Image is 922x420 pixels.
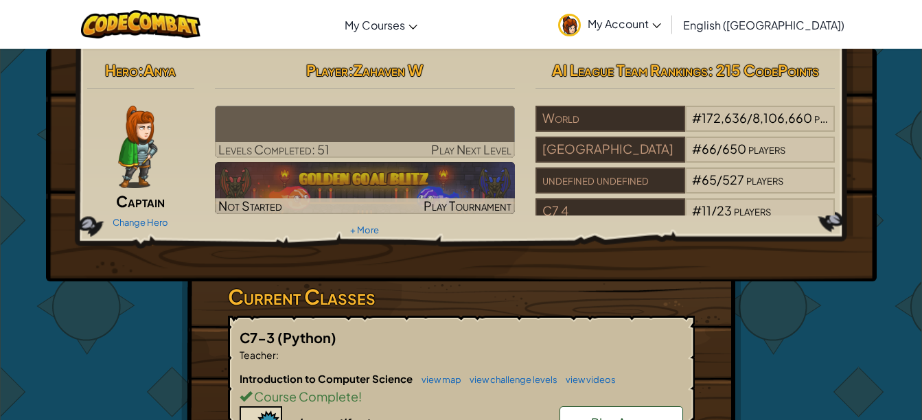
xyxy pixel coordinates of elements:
span: # [692,202,702,218]
span: C7-3 [240,329,277,346]
span: Play Tournament [424,198,511,213]
div: [GEOGRAPHIC_DATA] [535,137,685,163]
a: Not StartedPlay Tournament [215,162,515,214]
a: [GEOGRAPHIC_DATA]#66/650players [535,150,835,165]
a: view videos [559,374,616,385]
span: players [746,172,783,187]
span: / [717,172,722,187]
h3: Current Classes [228,281,695,312]
a: C7 4#11/23players [535,211,835,227]
span: 172,636 [702,110,747,126]
span: players [814,110,851,126]
a: view map [415,374,461,385]
span: English ([GEOGRAPHIC_DATA]) [683,18,844,32]
span: / [711,202,717,218]
span: AI League Team Rankings [552,60,708,80]
span: Anya [143,60,176,80]
span: My Courses [345,18,405,32]
span: / [747,110,752,126]
div: undefined undefined [535,167,685,194]
span: Player [306,60,348,80]
img: avatar [558,14,581,36]
span: players [734,202,771,218]
span: Introduction to Computer Science [240,372,415,385]
img: captain-pose.png [118,106,157,188]
img: Golden Goal [215,162,515,214]
a: + More [350,224,379,235]
a: My Courses [338,6,424,43]
span: Zahaven W [354,60,423,80]
span: 11 [702,202,711,218]
span: 650 [722,141,746,156]
span: # [692,172,702,187]
span: : 215 CodePoints [708,60,819,80]
a: Change Hero [113,217,168,228]
span: Captain [116,191,165,211]
a: English ([GEOGRAPHIC_DATA]) [676,6,851,43]
span: Not Started [218,198,282,213]
span: ! [358,388,362,404]
span: Levels Completed: 51 [218,141,330,157]
a: view challenge levels [463,374,557,385]
span: # [692,110,702,126]
span: Play Next Level [431,141,511,157]
span: players [748,141,785,156]
span: Teacher [240,349,276,361]
span: 8,106,660 [752,110,812,126]
span: 527 [722,172,744,187]
a: undefined undefined#65/527players [535,180,835,196]
span: 66 [702,141,717,156]
div: C7 4 [535,198,685,224]
div: World [535,106,685,132]
a: World#172,636/8,106,660players [535,119,835,135]
a: Play Next Level [215,106,515,158]
span: 23 [717,202,732,218]
img: CodeCombat logo [81,10,201,38]
span: : [348,60,354,80]
span: / [717,141,722,156]
a: My Account [551,3,668,46]
span: My Account [588,16,661,31]
span: # [692,141,702,156]
span: Course Complete [252,388,358,404]
span: : [276,349,279,361]
span: 65 [702,172,717,187]
span: (Python) [277,329,336,346]
span: : [138,60,143,80]
span: Hero [105,60,138,80]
